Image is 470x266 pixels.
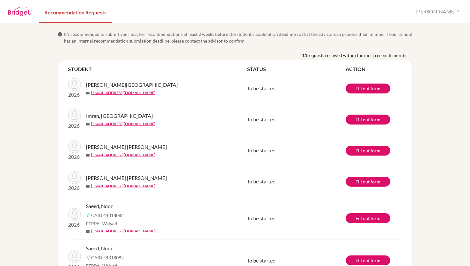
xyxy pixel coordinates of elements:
img: Malik, Nijah Fatima [68,171,81,184]
img: Imran, Haniya [68,109,81,122]
p: 2026 [68,153,81,161]
a: [EMAIL_ADDRESS][DOMAIN_NAME] [91,183,155,189]
th: STUDENT [68,65,247,73]
a: Fill out form [346,146,390,156]
span: Imran, [GEOGRAPHIC_DATA] [86,112,153,120]
span: mail [86,122,90,126]
span: Saeed, Noor [86,245,113,252]
span: [PERSON_NAME] [PERSON_NAME] [86,174,167,182]
img: Saeed, Noor [68,208,81,221]
span: [PERSON_NAME][GEOGRAPHIC_DATA] [86,81,178,89]
a: Fill out form [346,177,390,187]
a: Fill out form [346,84,390,93]
a: [EMAIL_ADDRESS][DOMAIN_NAME] [91,152,155,158]
span: requests received within the most recent 8 months [307,52,407,59]
button: [PERSON_NAME] [413,5,462,18]
a: Fill out form [346,115,390,125]
p: 2026 [68,184,81,192]
a: Fill out form [346,255,390,265]
a: [EMAIL_ADDRESS][DOMAIN_NAME] [91,90,155,96]
a: Recommendation Requests [39,1,112,23]
p: 2026 [68,221,81,229]
img: Malik, Nijah Fatima [68,140,81,153]
span: [PERSON_NAME] [PERSON_NAME] [86,143,167,151]
span: To be started [247,178,276,184]
img: Saeed, Noor [68,250,81,263]
a: Fill out form [346,213,390,223]
b: 11 [302,52,307,59]
span: info [58,32,63,37]
span: mail [86,184,90,188]
a: [EMAIL_ADDRESS][DOMAIN_NAME] [91,121,155,127]
span: It’s recommended to submit your teacher recommendations at least 2 weeks before the student’s app... [64,31,412,44]
span: FERPA [86,220,117,227]
span: mail [86,91,90,95]
p: 2026 [68,122,81,130]
span: To be started [247,85,276,91]
span: Saeed, Noor [86,202,113,210]
span: To be started [247,215,276,221]
p: 2026 [68,91,81,99]
span: - Waived [100,221,117,226]
img: BridgeU logo [8,7,32,16]
span: To be started [247,257,276,263]
span: CAID 44318082 [91,212,124,219]
img: Common App logo [86,213,91,218]
th: STATUS [247,65,346,73]
span: To be started [247,116,276,122]
span: mail [86,230,90,233]
th: ACTION [346,65,402,73]
img: Common App logo [86,255,91,260]
span: mail [86,153,90,157]
a: [EMAIL_ADDRESS][DOMAIN_NAME] [91,228,155,234]
span: CAID 44318082 [91,254,124,261]
span: To be started [247,147,276,153]
img: Saadia, Haleema [68,78,81,91]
